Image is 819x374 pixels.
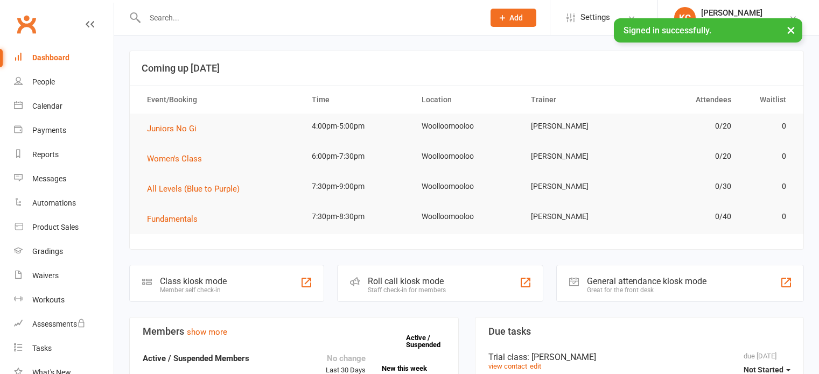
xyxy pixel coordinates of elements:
[147,152,209,165] button: Women's Class
[412,86,522,114] th: Location
[302,144,412,169] td: 6:00pm-7:30pm
[488,362,527,370] a: view contact
[147,214,198,224] span: Fundamentals
[631,144,741,169] td: 0/20
[412,204,522,229] td: Woolloomooloo
[527,352,596,362] span: : [PERSON_NAME]
[624,25,711,36] span: Signed in successfully.
[13,11,40,38] a: Clubworx
[147,184,240,194] span: All Levels (Blue to Purple)
[32,53,69,62] div: Dashboard
[701,8,762,18] div: [PERSON_NAME]
[32,174,66,183] div: Messages
[406,326,453,356] a: Active / Suspended
[14,191,114,215] a: Automations
[491,9,536,27] button: Add
[32,199,76,207] div: Automations
[32,320,86,328] div: Assessments
[631,174,741,199] td: 0/30
[412,114,522,139] td: Woolloomooloo
[741,114,796,139] td: 0
[488,326,791,337] h3: Due tasks
[530,362,541,370] a: edit
[143,354,249,363] strong: Active / Suspended Members
[14,239,114,264] a: Gradings
[744,365,783,374] span: Not Started
[580,5,610,30] span: Settings
[142,63,792,74] h3: Coming up [DATE]
[147,154,202,164] span: Women's Class
[32,150,59,159] div: Reports
[302,174,412,199] td: 7:30pm-9:00pm
[302,114,412,139] td: 4:00pm-5:00pm
[32,77,55,86] div: People
[412,144,522,169] td: Woolloomooloo
[14,143,114,167] a: Reports
[781,18,801,41] button: ×
[631,204,741,229] td: 0/40
[32,344,52,352] div: Tasks
[631,114,741,139] td: 0/20
[160,286,227,294] div: Member self check-in
[14,288,114,312] a: Workouts
[382,365,445,372] a: New this week
[521,204,631,229] td: [PERSON_NAME]
[147,124,197,133] span: Juniors No Gi
[14,118,114,143] a: Payments
[631,86,741,114] th: Attendees
[14,215,114,239] a: Product Sales
[701,18,762,27] div: Higher Jiu Jitsu
[521,144,631,169] td: [PERSON_NAME]
[368,276,446,286] div: Roll call kiosk mode
[674,7,696,29] div: KC
[521,86,631,114] th: Trainer
[326,352,366,365] div: No change
[587,286,706,294] div: Great for the front desk
[521,114,631,139] td: [PERSON_NAME]
[302,204,412,229] td: 7:30pm-8:30pm
[147,213,205,225] button: Fundamentals
[187,327,227,337] a: show more
[142,10,477,25] input: Search...
[14,46,114,70] a: Dashboard
[14,312,114,336] a: Assessments
[368,286,446,294] div: Staff check-in for members
[32,295,65,304] div: Workouts
[32,223,79,231] div: Product Sales
[32,126,66,135] div: Payments
[741,174,796,199] td: 0
[32,271,59,280] div: Waivers
[509,13,523,22] span: Add
[14,167,114,191] a: Messages
[14,336,114,361] a: Tasks
[412,174,522,199] td: Woolloomooloo
[521,174,631,199] td: [PERSON_NAME]
[14,264,114,288] a: Waivers
[302,86,412,114] th: Time
[147,122,204,135] button: Juniors No Gi
[488,352,791,362] div: Trial class
[14,70,114,94] a: People
[587,276,706,286] div: General attendance kiosk mode
[32,247,63,256] div: Gradings
[160,276,227,286] div: Class kiosk mode
[143,326,445,337] h3: Members
[14,94,114,118] a: Calendar
[741,144,796,169] td: 0
[741,204,796,229] td: 0
[741,86,796,114] th: Waitlist
[32,102,62,110] div: Calendar
[137,86,302,114] th: Event/Booking
[147,182,247,195] button: All Levels (Blue to Purple)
